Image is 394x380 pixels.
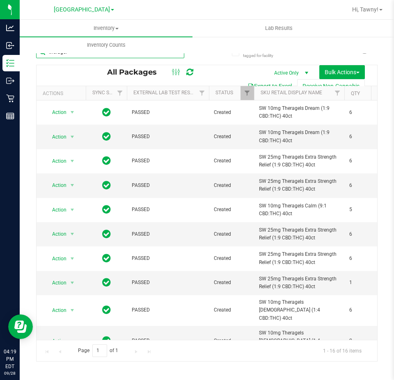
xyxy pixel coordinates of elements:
[331,86,344,100] a: Filter
[349,182,380,189] span: 6
[67,180,78,191] span: select
[92,344,107,357] input: 1
[349,255,380,262] span: 6
[92,90,124,96] a: Sync Status
[132,306,204,314] span: PASSED
[132,230,204,238] span: PASSED
[20,25,192,32] span: Inventory
[45,335,67,347] span: Action
[45,107,67,118] span: Action
[4,348,16,370] p: 04:19 PM EDT
[4,370,16,376] p: 09/28
[132,133,204,141] span: PASSED
[214,306,249,314] span: Created
[349,230,380,238] span: 6
[67,155,78,167] span: select
[45,277,67,289] span: Action
[45,228,67,240] span: Action
[67,305,78,316] span: select
[349,133,380,141] span: 6
[259,129,339,144] span: SW 10mg Theragels Dream (1:9 CBD:THC) 40ct
[259,329,339,353] span: SW 10mg Theragels [DEMOGRAPHIC_DATA] (1:4 CBD:THC) 40ct
[71,344,125,357] span: Page of 1
[6,77,14,85] inline-svg: Outbound
[259,177,339,193] span: SW 25mg Theragels Extra Strength Relief (1:9 CBD:THC) 40ct
[6,24,14,32] inline-svg: Analytics
[351,91,360,96] a: Qty
[259,275,339,291] span: SW 25mg Theragels Extra Strength Relief (1:9 CBD:THC) 40ct
[316,344,368,357] span: 1 - 16 of 16 items
[214,279,249,287] span: Created
[132,255,204,262] span: PASSED
[102,107,111,118] span: In Sync
[349,306,380,314] span: 6
[132,182,204,189] span: PASSED
[242,79,297,93] button: Export to Excel
[259,153,339,169] span: SW 25mg Theragels Extra Strength Relief (1:9 CBD:THC) 40ct
[259,298,339,322] span: SW 10mg Theragels [DEMOGRAPHIC_DATA] (1:4 CBD:THC) 40ct
[20,36,192,54] a: Inventory Counts
[43,91,82,96] div: Actions
[133,90,198,96] a: External Lab Test Result
[45,204,67,216] span: Action
[67,228,78,240] span: select
[349,109,380,116] span: 6
[102,155,111,166] span: In Sync
[259,105,339,120] span: SW 10mg Theragels Dream (1:9 CBD:THC) 40ct
[132,337,204,345] span: PASSED
[67,277,78,289] span: select
[349,279,380,287] span: 1
[214,230,249,238] span: Created
[54,6,110,13] span: [GEOGRAPHIC_DATA]
[8,314,33,339] iframe: Resource center
[102,204,111,215] span: In Sync
[214,337,249,345] span: Created
[113,86,127,100] a: Filter
[319,65,365,79] button: Bulk Actions
[132,206,204,214] span: PASSED
[102,131,111,142] span: In Sync
[349,206,380,214] span: 5
[6,59,14,67] inline-svg: Inventory
[261,90,322,96] a: Sku Retail Display Name
[214,255,249,262] span: Created
[214,157,249,165] span: Created
[45,305,67,316] span: Action
[259,250,339,266] span: SW 25mg Theragels Extra Strength Relief (1:9 CBD:THC) 40ct
[259,202,339,218] span: SW 10mg Theragels Calm (9:1 CBD:THC) 40ct
[20,20,192,37] a: Inventory
[67,131,78,143] span: select
[102,253,111,264] span: In Sync
[325,69,360,75] span: Bulk Actions
[45,180,67,191] span: Action
[195,86,209,100] a: Filter
[102,335,111,346] span: In Sync
[102,228,111,240] span: In Sync
[349,337,380,345] span: 2
[132,279,204,287] span: PASSED
[259,226,339,242] span: SW 25mg Theragels Extra Strength Relief (1:9 CBD:THC) 40ct
[214,182,249,189] span: Created
[102,304,111,316] span: In Sync
[6,112,14,120] inline-svg: Reports
[45,253,67,264] span: Action
[6,41,14,50] inline-svg: Inbound
[352,6,378,13] span: Hi, Tawny!
[254,25,304,32] span: Lab Results
[45,131,67,143] span: Action
[67,335,78,347] span: select
[241,86,254,100] a: Filter
[45,155,67,167] span: Action
[6,94,14,102] inline-svg: Retail
[214,133,249,141] span: Created
[214,109,249,116] span: Created
[192,20,365,37] a: Lab Results
[107,68,165,77] span: All Packages
[349,157,380,165] span: 6
[215,90,233,96] a: Status
[102,277,111,288] span: In Sync
[67,204,78,216] span: select
[132,109,204,116] span: PASSED
[102,180,111,191] span: In Sync
[214,206,249,214] span: Created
